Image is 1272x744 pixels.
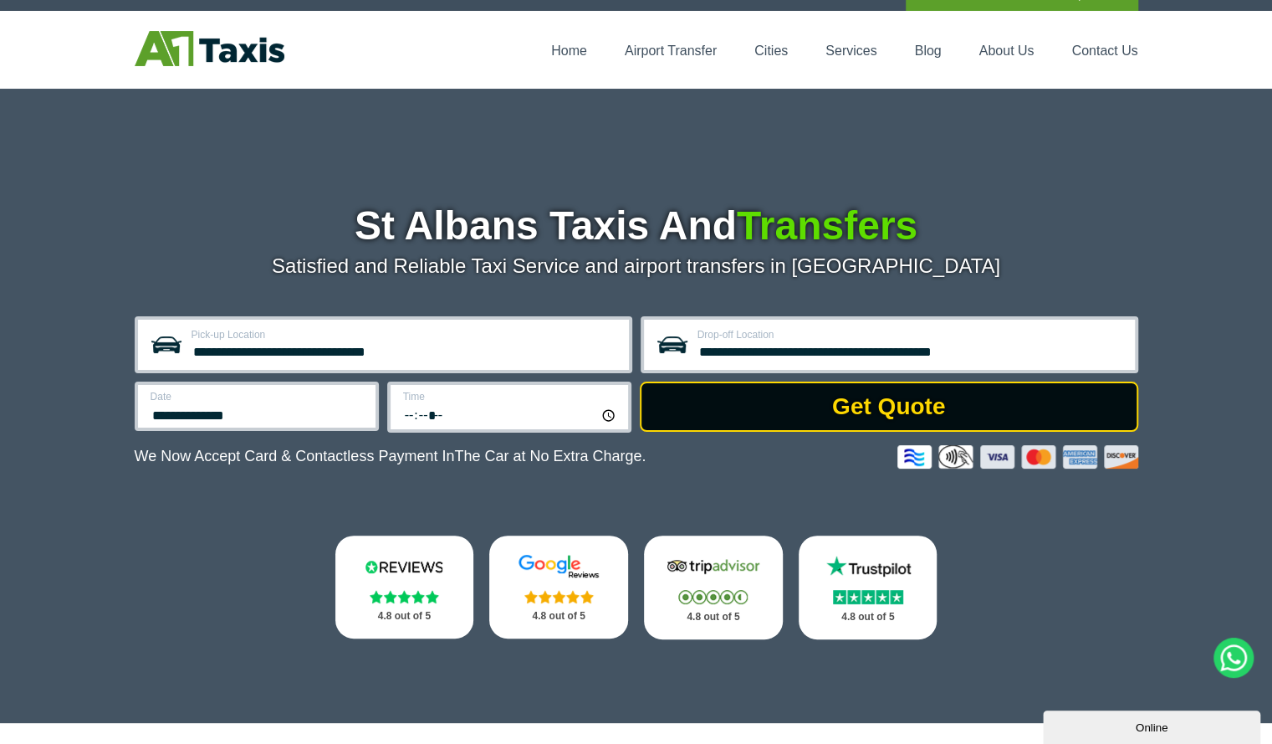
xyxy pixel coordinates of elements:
[825,44,876,58] a: Services
[1071,44,1137,58] a: Contact Us
[454,448,646,464] span: The Car at No Extra Charge.
[697,330,1125,340] label: Drop-off Location
[335,536,474,639] a: Reviews.io Stars 4.8 out of 5
[551,44,587,58] a: Home
[799,536,937,639] a: Trustpilot Stars 4.8 out of 5
[818,554,918,579] img: Trustpilot
[370,590,439,603] img: Stars
[135,254,1138,278] p: Satisfied and Reliable Taxi Service and airport transfers in [GEOGRAPHIC_DATA]
[135,31,284,66] img: A1 Taxis St Albans LTD
[403,392,618,402] label: Time
[508,554,609,579] img: Google
[192,330,619,340] label: Pick-up Location
[489,536,628,639] a: Google Stars 4.8 out of 5
[754,44,788,58] a: Cities
[817,607,919,628] p: 4.8 out of 5
[508,606,610,627] p: 4.8 out of 5
[625,44,717,58] a: Airport Transfer
[897,445,1138,469] img: Credit And Debit Cards
[737,203,917,248] span: Transfers
[354,554,454,579] img: Reviews.io
[135,206,1138,246] h1: St Albans Taxis And
[678,590,748,604] img: Stars
[663,554,764,579] img: Tripadvisor
[644,536,783,639] a: Tripadvisor Stars 4.8 out of 5
[1043,707,1264,744] iframe: chat widget
[640,382,1138,432] button: Get Quote
[354,606,456,627] p: 4.8 out of 5
[833,590,903,604] img: Stars
[914,44,941,58] a: Blog
[662,607,764,628] p: 4.8 out of 5
[151,392,365,402] label: Date
[524,590,594,603] img: Stars
[979,44,1034,58] a: About Us
[135,448,646,465] p: We Now Accept Card & Contactless Payment In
